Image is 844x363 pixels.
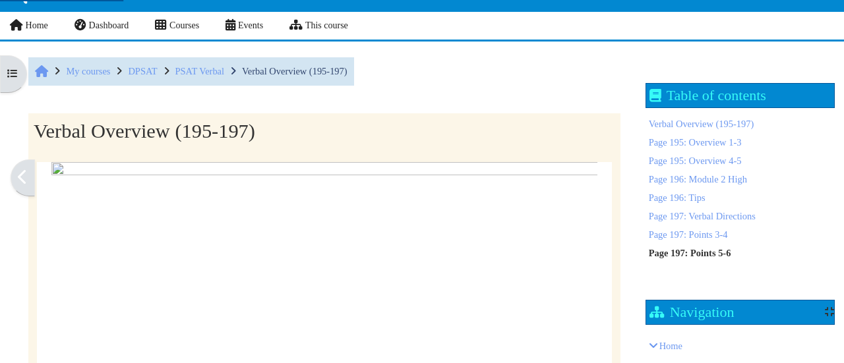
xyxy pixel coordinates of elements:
nav: Breadcrumb [28,57,353,85]
h2: Navigation [649,304,735,320]
a: PSAT Verbal [175,66,224,76]
h2: Verbal Overview (195-197) [34,119,615,143]
a: Page 196: Tips [649,192,706,203]
span: Dashboard [89,20,129,30]
a: Courses [142,12,212,40]
a: Verbal Overview (195-197) [649,119,754,129]
span: This course [305,20,348,30]
span: Home [26,20,48,30]
strong: Page 197: Points 5-6 [649,248,731,258]
a: Page 196: Module 2 High [649,174,747,184]
a: DPSAT [128,66,157,76]
a: Dashboard [61,12,142,40]
nav: Site links [9,12,348,40]
span: Courses [169,20,199,30]
a: Page 197: Verbal Directions [649,211,756,221]
a: Page 195: Overview 1-3 [649,137,742,148]
a: Home [659,341,682,351]
a: Page 195: Overview 4-5 [649,155,742,166]
a: Page 197: Points 3-4 [649,229,728,240]
a: Events [212,12,276,40]
div: Show / hide the block [825,306,834,317]
span: Events [238,20,263,30]
a: Verbal Overview (195-197) [242,66,347,76]
h2: Table of contents [649,87,766,103]
a: My courses [66,66,110,76]
a: This course [276,12,361,40]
